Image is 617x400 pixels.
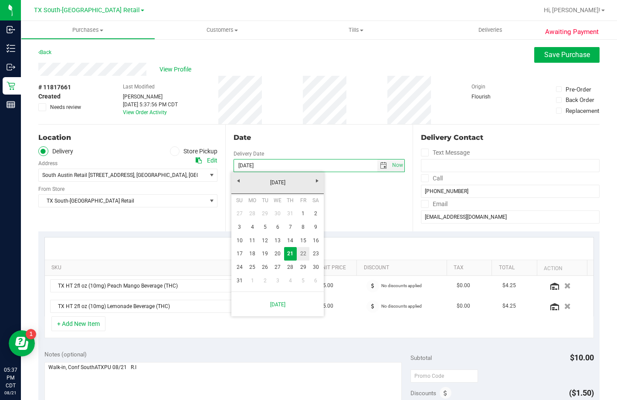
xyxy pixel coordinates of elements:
th: Thursday [284,194,297,207]
button: + Add New Item [51,316,105,331]
a: 3 [233,220,246,234]
th: Tuesday [259,194,271,207]
th: Saturday [309,194,322,207]
a: 27 [271,261,284,274]
label: Delivery [38,146,73,156]
a: Purchases [21,21,155,39]
a: Discount [364,264,444,271]
span: TX HT 2fl oz (10mg) Lemonade Beverage (THC) [51,300,248,312]
a: 28 [246,207,258,220]
label: Call [421,172,443,185]
span: Deliveries [467,26,514,34]
div: Copy address to clipboard [196,156,202,165]
a: 14 [284,234,297,247]
div: Replacement [566,106,599,115]
label: From Store [38,185,64,193]
span: Created [38,92,61,101]
a: [DATE] [236,295,319,313]
p: 05:37 PM CDT [4,366,17,390]
a: 4 [284,274,297,288]
a: 20 [271,247,284,261]
inline-svg: Inbound [7,25,15,34]
label: Text Message [421,146,470,159]
a: 21 [284,247,297,261]
span: , [GEOGRAPHIC_DATA] [186,172,239,178]
span: Subtotal [410,354,432,361]
a: 26 [259,261,271,274]
iframe: Resource center [9,330,35,356]
a: 31 [233,274,246,288]
span: Awaiting Payment [545,27,599,37]
a: 25 [246,261,258,274]
a: Deliveries [423,21,557,39]
span: $5.00 [320,302,333,310]
a: View Order Activity [123,109,167,115]
span: South Austin Retail [STREET_ADDRESS] [42,172,134,178]
td: Current focused date is Thursday, August 21, 2025 [284,247,297,261]
div: Edit [207,156,217,165]
label: Origin [471,83,485,91]
a: 1 [297,207,309,220]
label: Address [38,159,58,167]
a: Next [310,174,324,188]
span: NO DATA FOUND [50,279,259,292]
input: Format: (999) 999-9999 [421,185,600,198]
a: 6 [271,220,284,234]
span: ($1.50) [569,388,594,397]
a: Unit Price [319,264,353,271]
a: 2 [309,207,322,220]
label: Last Modified [123,83,155,91]
span: TX HT 2fl oz (10mg) Peach Mango Beverage (THC) [51,280,248,292]
span: No discounts applied [381,283,422,288]
a: 5 [297,274,309,288]
a: Tills [289,21,424,39]
th: Friday [297,194,309,207]
a: 15 [297,234,309,247]
a: 11 [246,234,258,247]
a: 29 [259,207,271,220]
span: TX South-[GEOGRAPHIC_DATA] Retail [34,7,140,14]
a: 17 [233,247,246,261]
th: Action [537,260,587,276]
a: 16 [309,234,322,247]
a: 29 [297,261,309,274]
p: 08/21 [4,390,17,396]
span: $4.25 [502,302,516,310]
a: 12 [259,234,271,247]
label: Email [421,198,447,210]
th: Sunday [233,194,246,207]
span: Save Purchase [544,51,590,59]
inline-svg: Reports [7,100,15,109]
a: 8 [297,220,309,234]
div: Delivery Contact [421,132,600,143]
inline-svg: Inventory [7,44,15,53]
a: 24 [233,261,246,274]
a: Tax [454,264,488,271]
a: 4 [246,220,258,234]
span: $0.00 [457,302,470,310]
a: 28 [284,261,297,274]
span: View Profile [159,65,194,74]
span: Needs review [50,103,81,111]
span: $4.25 [502,281,516,290]
span: # 11817661 [38,83,71,92]
a: 13 [271,234,284,247]
div: Pre-Order [566,85,591,94]
div: Location [38,132,217,143]
div: Date [234,132,404,143]
iframe: Resource center unread badge [26,329,36,339]
a: Previous [231,174,245,188]
inline-svg: Retail [7,81,15,90]
a: Back [38,49,51,55]
span: TX South-[GEOGRAPHIC_DATA] Retail [39,195,206,207]
a: 1 [246,274,258,288]
a: 10 [233,234,246,247]
label: Delivery Date [234,150,264,158]
a: 30 [309,261,322,274]
label: Store Pickup [170,146,218,156]
span: Tills [290,26,423,34]
a: Customers [155,21,289,39]
button: Save Purchase [534,47,600,63]
span: , [GEOGRAPHIC_DATA] [134,172,186,178]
